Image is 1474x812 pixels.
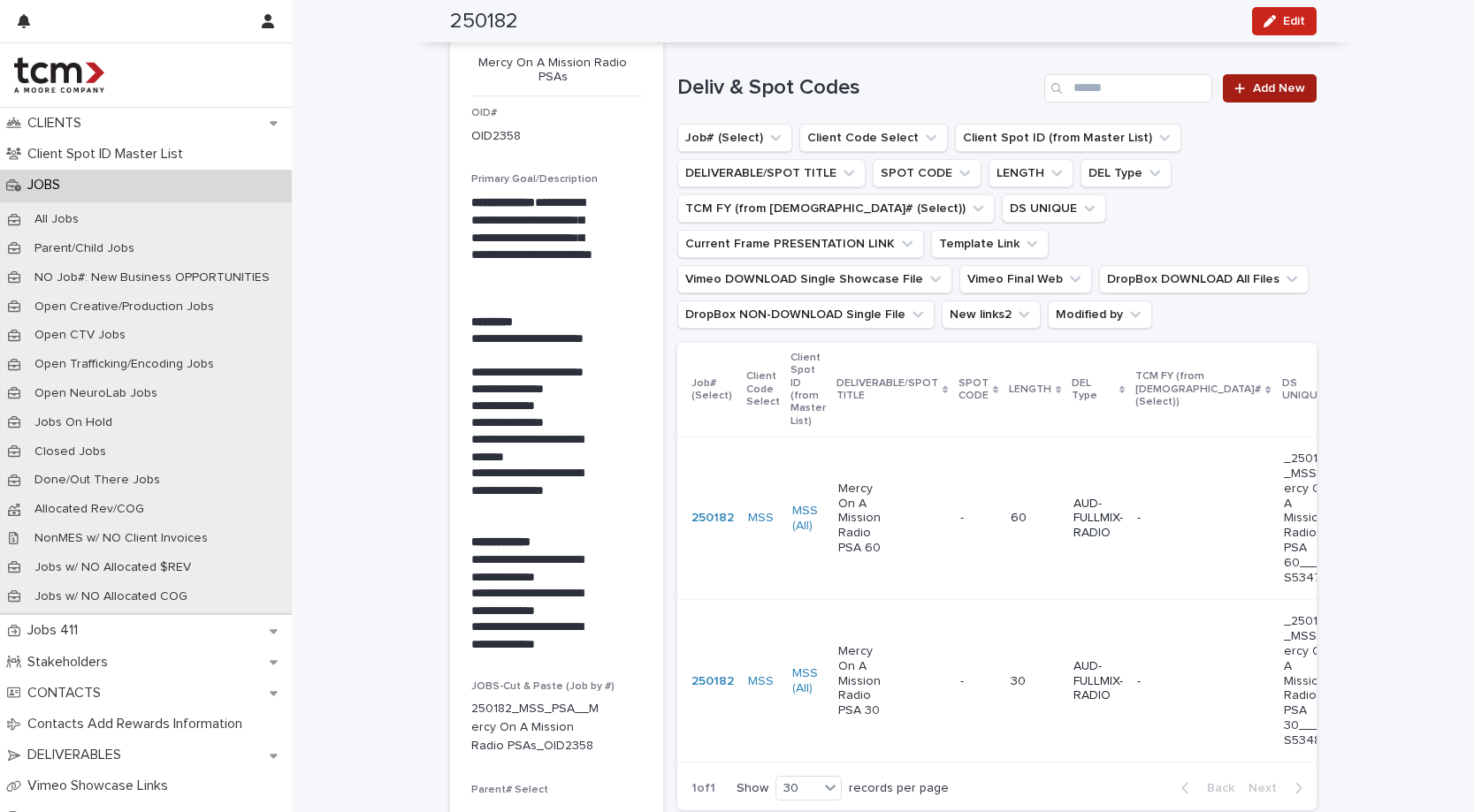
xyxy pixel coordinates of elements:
[471,700,600,755] p: 250182_MSS_PSA__Mercy On A Mission Radio PSAs_OID2358
[1252,7,1317,35] button: Edit
[873,159,981,187] button: SPOT CODE
[20,415,126,430] p: Jobs On Hold
[960,671,967,689] p: -
[836,374,938,406] p: DELIVERABLE/SPOT TITLE
[1081,159,1172,187] button: DEL Type
[1002,194,1106,223] button: DS UNIQUE
[1241,780,1317,796] button: Next
[799,124,948,152] button: Client Code Select
[958,374,989,406] p: SPOT CODE
[1282,374,1328,406] p: DS UNIQUE
[14,57,104,93] img: 4hMmSqQkux38exxPVZHQ
[20,560,205,575] p: Jobs w/ NO Allocated $REV
[471,785,548,795] span: Parent# Select
[1249,782,1287,794] span: Next
[1137,511,1189,526] p: -
[959,265,1092,293] button: Vimeo Final Web
[748,674,774,689] a: MSS
[691,674,734,689] a: 250182
[20,473,174,488] p: Done/Out There Jobs
[748,511,774,526] a: MSS
[20,444,120,459] p: Closed Jobs
[677,230,924,258] button: Current Frame PRESENTATION LINK
[1196,782,1234,794] span: Back
[1284,452,1336,585] p: _250182_MSS_Mercy On A Mission Radio PSA 60___DS5347
[677,767,729,810] p: 1 of 1
[737,781,768,796] p: Show
[20,502,158,517] p: Allocated Rev/COG
[1253,82,1305,95] span: Add New
[776,779,819,798] div: 30
[471,108,497,118] span: OID#
[1044,74,1212,102] input: Search
[1283,15,1305,27] span: Edit
[942,300,1041,329] button: New links2
[677,75,1038,101] h1: Deliv & Spot Codes
[677,300,935,329] button: DropBox NON-DOWNLOAD Single File
[20,589,202,604] p: Jobs w/ NO Allocated COG
[1167,780,1241,796] button: Back
[471,127,521,146] p: OID2358
[1137,674,1189,689] p: -
[792,666,824,696] a: MSS (All)
[1073,497,1123,541] p: AUD-FULLMIX-RADIO
[792,504,824,534] a: MSS (All)
[471,174,598,185] span: Primary Goal/Description
[955,124,1181,152] button: Client Spot ID (from Master List)
[20,270,284,285] p: NO Job#: New Business OPPORTUNITIES
[20,386,172,401] p: Open NeuroLab Jobs
[20,531,222,546] p: NonMES w/ NO Client Invoices
[960,507,967,526] p: -
[677,194,995,223] button: TCM FY (from Job# (Select))
[677,159,866,187] button: DELIVERABLE/SPOT TITLE
[450,9,518,34] h2: 250182
[20,115,95,132] p: CLIENTS
[1011,511,1059,526] p: 60
[691,374,736,406] p: Job# (Select)
[1099,265,1309,293] button: DropBox DOWNLOAD All Files
[20,778,182,794] p: Vimeo Showcase Links
[931,230,1049,258] button: Template Link
[790,348,826,431] p: Client Spot ID (from Master List)
[849,781,949,796] p: records per page
[20,685,115,702] p: CONTACTS
[471,56,635,86] p: Mercy On A Mission Radio PSAs
[838,644,890,718] p: Mercy On A Mission Radio PSA 30
[20,622,92,639] p: Jobs 411
[1072,374,1115,406] p: DEL Type
[20,212,93,227] p: All Jobs
[838,482,890,556] p: Mercy On A Mission Radio PSA 60
[20,328,140,343] p: Open CTV Jobs
[20,716,256,732] p: Contacts Add Rewards Information
[20,357,228,372] p: Open Trafficking/Encoding Jobs
[471,681,615,692] span: JOBS-Cut & Paste (Job by #)
[746,367,780,412] p: Client Code Select
[20,146,197,163] p: Client Spot ID Master List
[677,124,792,152] button: Job# (Select)
[691,511,734,526] a: 250182
[20,177,74,194] p: JOBS
[989,159,1073,187] button: LENGTH
[1009,380,1051,399] p: LENGTH
[20,241,149,256] p: Parent/Child Jobs
[20,747,135,763] p: DELIVERABLES
[677,265,952,293] button: Vimeo DOWNLOAD Single Showcase File
[20,300,228,315] p: Open Creative/Production Jobs
[1284,614,1336,747] p: _250182_MSS_Mercy On A Mission Radio PSA 30___DS5348
[1073,659,1123,703] p: AUD-FULLMIX-RADIO
[1011,674,1059,689] p: 30
[1223,74,1316,102] a: Add New
[1048,300,1152,329] button: Modified by
[1135,367,1261,412] p: TCM FY (from [DEMOGRAPHIC_DATA]# (Select))
[20,654,122,671] p: Stakeholders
